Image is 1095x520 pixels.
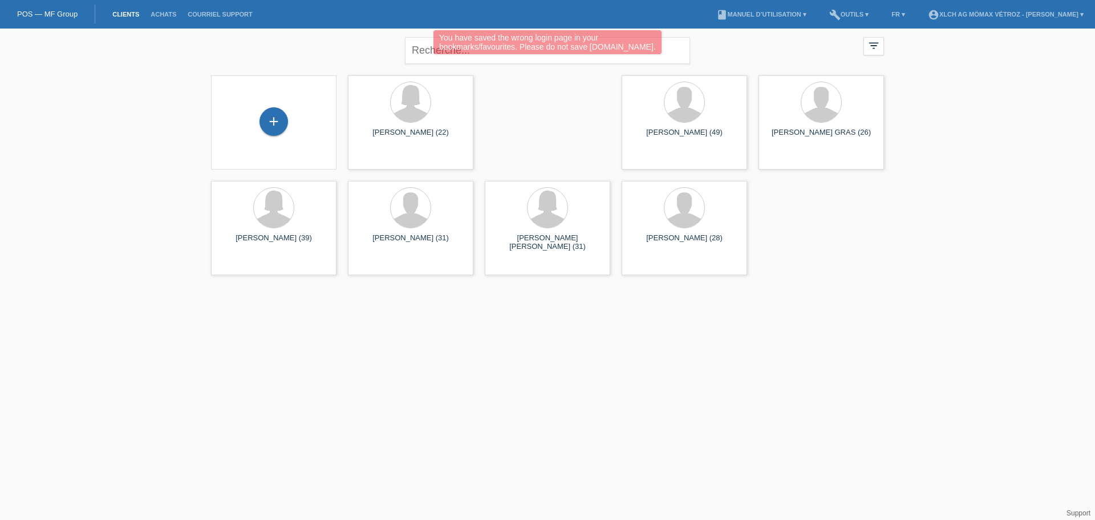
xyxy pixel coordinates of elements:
[145,11,182,18] a: Achats
[433,30,662,54] div: You have saved the wrong login page in your bookmarks/favourites. Please do not save [DOMAIN_NAME].
[182,11,258,18] a: Courriel Support
[494,128,601,146] div: [PERSON_NAME] (41)
[17,10,78,18] a: POS — MF Group
[107,11,145,18] a: Clients
[922,11,1089,18] a: account_circleXLCH AG Mömax Vétroz - [PERSON_NAME] ▾
[768,128,875,146] div: [PERSON_NAME] GRAS (26)
[357,128,464,146] div: [PERSON_NAME] (22)
[260,112,287,131] div: Enregistrer le client
[928,9,939,21] i: account_circle
[631,233,738,252] div: [PERSON_NAME] (28)
[1066,509,1090,517] a: Support
[886,11,911,18] a: FR ▾
[829,9,841,21] i: build
[494,233,601,252] div: [PERSON_NAME] [PERSON_NAME] (31)
[824,11,874,18] a: buildOutils ▾
[631,128,738,146] div: [PERSON_NAME] (49)
[716,9,728,21] i: book
[711,11,812,18] a: bookManuel d’utilisation ▾
[220,233,327,252] div: [PERSON_NAME] (39)
[357,233,464,252] div: [PERSON_NAME] (31)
